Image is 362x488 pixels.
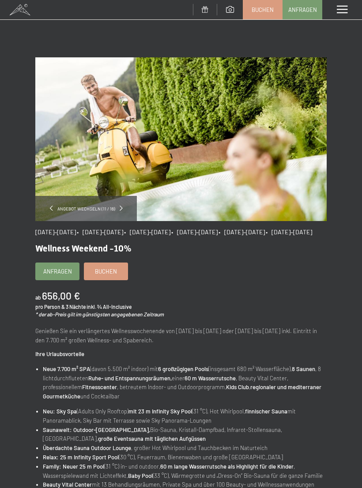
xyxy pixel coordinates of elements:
strong: mit 23 m Infinity Sky Pool [128,408,192,415]
strong: Überdachte Sauna Outdoor Lounge [43,444,131,451]
strong: Saunawelt: Outdoor-[GEOGRAPHIC_DATA], [43,426,150,433]
strong: finnischer Sauna [245,408,287,415]
strong: Beauty Vital Center [43,481,92,488]
strong: Ihre Urlaubsvorteile [35,350,84,357]
span: Angebot wechseln (11 / 16) [53,206,120,212]
a: Buchen [243,0,282,19]
span: • [DATE]–[DATE] [77,228,123,236]
li: , großer Hot Whirlpool und Tauchbecken im Naturteich [43,443,327,453]
li: (davon 5.500 m² indoor) mit (insgesamt 680 m² Wasserfläche), , 8 lichtdurchfluteten einer , Beaut... [43,364,327,401]
li: (30 °C), Feuerraum, Bienenwaben und große [GEOGRAPHIC_DATA] [43,453,327,462]
a: Anfragen [283,0,322,19]
strong: 60 m Wasserrutsche [185,375,236,382]
span: pro Person & [35,304,65,310]
strong: große Eventsauna mit täglichen Aufgüssen [98,435,206,442]
strong: Neu: Sky Spa [43,408,77,415]
a: Buchen [84,263,128,280]
strong: Ruhe- und Entspannungsräumen, [88,375,172,382]
span: • [DATE]–[DATE] [171,228,218,236]
span: Buchen [252,6,274,14]
strong: 6 großzügigen Pools [158,365,208,372]
strong: Neue 7.700 m² SPA [43,365,90,372]
span: Wellness Weekend -10% [35,243,132,254]
img: Wellness Weekend -10% [35,57,327,221]
em: * der ab-Preis gilt im günstigsten angegebenen Zeitraum [35,311,164,317]
span: inkl. ¾ All-Inclusive [87,304,132,310]
strong: 60 m lange Wasserrutsche als Highlight für die Kinder [160,463,294,470]
a: Anfragen [36,263,79,280]
strong: Family: Neuer 25 m Pool [43,463,104,470]
li: (31 °C) in- und outdoor, , Wasserspielewand mit Lichteffekt, (33 °C), Wärmegrotte und „Dress-On“ ... [43,462,327,480]
strong: Fitnesscenter [82,383,117,390]
strong: Kids Club [226,383,249,390]
span: 3 Nächte [66,304,86,310]
span: • [DATE]–[DATE] [219,228,265,236]
span: ab [35,294,41,300]
b: 656,00 € [42,289,80,302]
span: • [DATE]–[DATE] [124,228,170,236]
span: [DATE]–[DATE] [35,228,76,236]
li: Bio-Sauna, Kristall-Dampfbad, Infrarot-Stollensauna, [GEOGRAPHIC_DATA], [43,425,327,444]
strong: Baby Pool [128,472,153,479]
span: Anfragen [43,267,72,275]
p: Genießen Sie ein verlängertes Wellnesswochenende von [DATE] bis [DATE] oder [DATE] bis [DATE] ink... [35,327,327,345]
span: • [DATE]–[DATE] [266,228,312,236]
strong: 8 Saunen [292,365,315,372]
span: Anfragen [288,6,317,14]
strong: Relax: 25 m Infinity Sport Pool [43,454,119,461]
li: (Adults Only Rooftop) (31 °C), Hot Whirlpool, mit Panoramablick, Sky Bar mit Terrasse sowie Sky P... [43,407,327,425]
